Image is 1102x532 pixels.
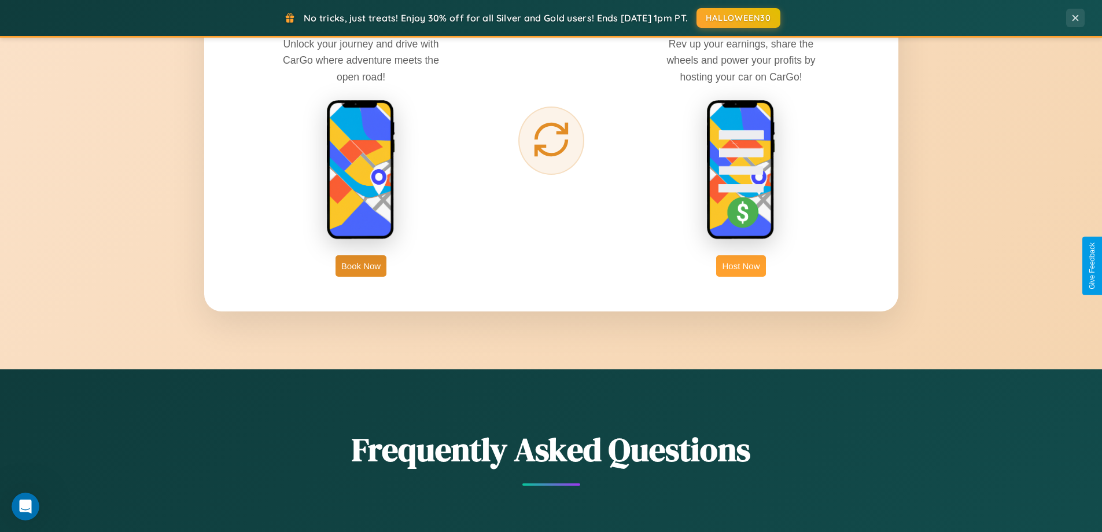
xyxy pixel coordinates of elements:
[716,255,765,277] button: Host Now
[304,12,688,24] span: No tricks, just treats! Enjoy 30% off for all Silver and Gold users! Ends [DATE] 1pm PT.
[12,493,39,520] iframe: Intercom live chat
[204,427,898,472] h2: Frequently Asked Questions
[336,255,386,277] button: Book Now
[706,100,776,241] img: host phone
[1088,243,1096,289] div: Give Feedback
[274,36,448,85] p: Unlock your journey and drive with CarGo where adventure meets the open road!
[326,100,396,241] img: rent phone
[654,36,828,85] p: Rev up your earnings, share the wheels and power your profits by hosting your car on CarGo!
[696,8,780,28] button: HALLOWEEN30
